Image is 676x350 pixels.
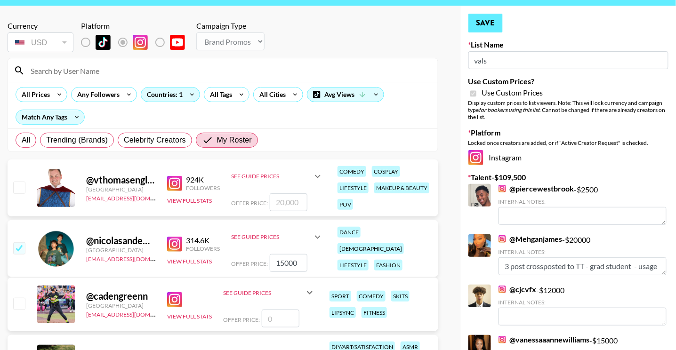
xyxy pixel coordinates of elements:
[499,234,667,275] div: - $ 20000
[338,260,369,270] div: lifestyle
[262,310,299,327] input: 0
[167,313,212,320] button: View Full Stats
[186,245,220,252] div: Followers
[86,309,181,318] a: [EMAIL_ADDRESS][DOMAIN_NAME]
[499,335,590,344] a: @vanessaaannewilliams
[86,302,156,309] div: [GEOGRAPHIC_DATA]
[133,35,148,50] img: Instagram
[186,175,220,184] div: 924K
[468,150,668,165] div: Instagram
[499,185,506,192] img: Instagram
[167,258,212,265] button: View Full Stats
[86,235,156,247] div: @ nicolasandemiliano
[468,173,668,182] label: Talent - $ 109,500
[330,307,356,318] div: lipsync
[391,291,410,302] div: skits
[86,247,156,254] div: [GEOGRAPHIC_DATA]
[468,128,668,137] label: Platform
[338,243,404,254] div: [DEMOGRAPHIC_DATA]
[499,336,506,343] img: Instagram
[223,281,315,304] div: See Guide Prices
[468,99,668,120] div: Display custom prices to list viewers. Note: This will lock currency and campaign type . Cannot b...
[499,235,506,243] img: Instagram
[362,307,387,318] div: fitness
[170,35,185,50] img: YouTube
[338,183,369,193] div: lifestyle
[96,35,111,50] img: TikTok
[16,110,84,124] div: Match Any Tags
[186,184,220,191] div: Followers
[86,290,156,302] div: @ cadengreenn
[231,226,323,248] div: See Guide Prices
[231,173,312,180] div: See Guide Prices
[223,316,260,323] span: Offer Price:
[479,106,540,113] em: for bookers using this list
[499,248,667,255] div: Internal Notes:
[25,63,432,78] input: Search by User Name
[338,166,366,177] div: comedy
[223,289,304,296] div: See Guide Prices
[374,260,402,270] div: fashion
[357,291,386,302] div: comedy
[254,87,288,102] div: All Cities
[468,40,668,49] label: List Name
[8,31,73,54] div: Currency is locked to USD
[338,227,361,238] div: dance
[86,186,156,193] div: [GEOGRAPHIC_DATA]
[499,184,574,193] a: @piercewestbrook
[46,135,108,146] span: Trending (Brands)
[499,257,667,275] textarea: 3 post crossposted to TT - grad student - usage included in rate
[8,21,73,31] div: Currency
[499,234,563,244] a: @Mehganjames
[86,254,181,262] a: [EMAIL_ADDRESS][DOMAIN_NAME]
[81,32,193,52] div: List locked to Instagram.
[72,87,121,102] div: Any Followers
[231,165,323,188] div: See Guide Prices
[330,291,351,302] div: sport
[186,236,220,245] div: 314.6K
[124,135,186,146] span: Celebrity Creators
[86,174,156,186] div: @ vthomasenglish
[167,292,182,307] img: Instagram
[231,199,268,207] span: Offer Price:
[482,88,543,97] span: Use Custom Prices
[81,21,193,31] div: Platform
[338,199,353,210] div: pov
[499,285,667,326] div: - $ 12000
[231,233,312,240] div: See Guide Prices
[468,77,668,86] label: Use Custom Prices?
[307,87,384,102] div: Avg Views
[468,150,483,165] img: Instagram
[499,285,537,294] a: @cjcvfx
[167,176,182,191] img: Instagram
[270,193,307,211] input: 20,000
[372,166,400,177] div: cosplay
[167,237,182,252] img: Instagram
[9,34,72,51] div: USD
[196,21,265,31] div: Campaign Type
[499,286,506,293] img: Instagram
[16,87,52,102] div: All Prices
[231,260,268,267] span: Offer Price:
[204,87,234,102] div: All Tags
[499,198,667,205] div: Internal Notes:
[22,135,30,146] span: All
[499,184,667,225] div: - $ 2500
[468,14,503,32] button: Save
[374,183,429,193] div: makeup & beauty
[141,87,200,102] div: Countries: 1
[468,139,668,146] div: Locked once creators are added, or if "Active Creator Request" is checked.
[217,135,252,146] span: My Roster
[167,197,212,204] button: View Full Stats
[499,299,667,306] div: Internal Notes:
[86,193,181,202] a: [EMAIL_ADDRESS][DOMAIN_NAME]
[270,254,307,272] input: 6,500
